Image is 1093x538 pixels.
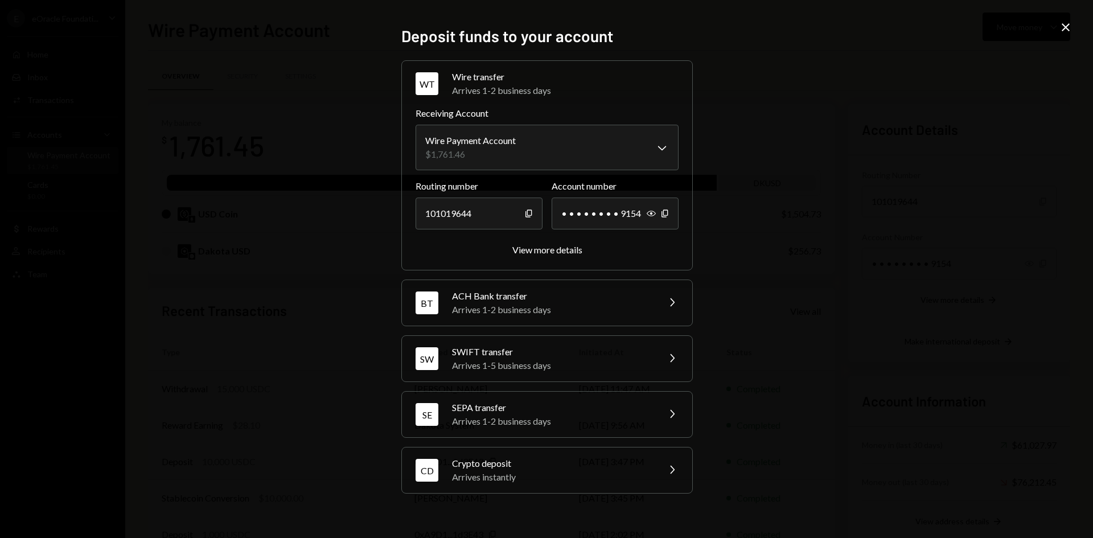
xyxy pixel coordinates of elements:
[416,403,438,426] div: SE
[402,61,692,106] button: WTWire transferArrives 1-2 business days
[552,198,679,229] div: • • • • • • • • 9154
[452,359,651,372] div: Arrives 1-5 business days
[416,459,438,482] div: CD
[416,291,438,314] div: BT
[552,179,679,193] label: Account number
[402,447,692,493] button: CDCrypto depositArrives instantly
[402,336,692,381] button: SWSWIFT transferArrives 1-5 business days
[416,347,438,370] div: SW
[512,244,582,255] div: View more details
[416,72,438,95] div: WT
[452,457,651,470] div: Crypto deposit
[452,470,651,484] div: Arrives instantly
[512,244,582,256] button: View more details
[416,179,543,193] label: Routing number
[401,25,692,47] h2: Deposit funds to your account
[402,280,692,326] button: BTACH Bank transferArrives 1-2 business days
[452,303,651,317] div: Arrives 1-2 business days
[416,106,679,256] div: WTWire transferArrives 1-2 business days
[452,414,651,428] div: Arrives 1-2 business days
[416,198,543,229] div: 101019644
[452,84,679,97] div: Arrives 1-2 business days
[416,106,679,120] label: Receiving Account
[452,345,651,359] div: SWIFT transfer
[416,125,679,170] button: Receiving Account
[452,289,651,303] div: ACH Bank transfer
[452,401,651,414] div: SEPA transfer
[452,70,679,84] div: Wire transfer
[402,392,692,437] button: SESEPA transferArrives 1-2 business days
